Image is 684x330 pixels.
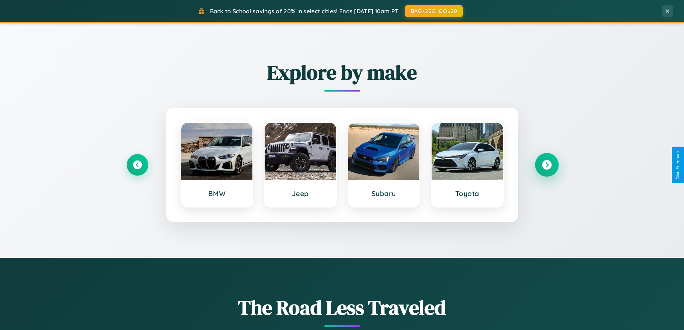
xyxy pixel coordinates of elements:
[210,8,400,15] span: Back to School savings of 20% in select cities! Ends [DATE] 10am PT.
[439,189,496,198] h3: Toyota
[355,189,413,198] h3: Subaru
[272,189,329,198] h3: Jeep
[675,150,680,180] div: Give Feedback
[127,59,558,86] h2: Explore by make
[405,5,463,17] button: BACK2SCHOOL20
[127,294,558,321] h1: The Road Less Traveled
[189,189,246,198] h3: BMW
